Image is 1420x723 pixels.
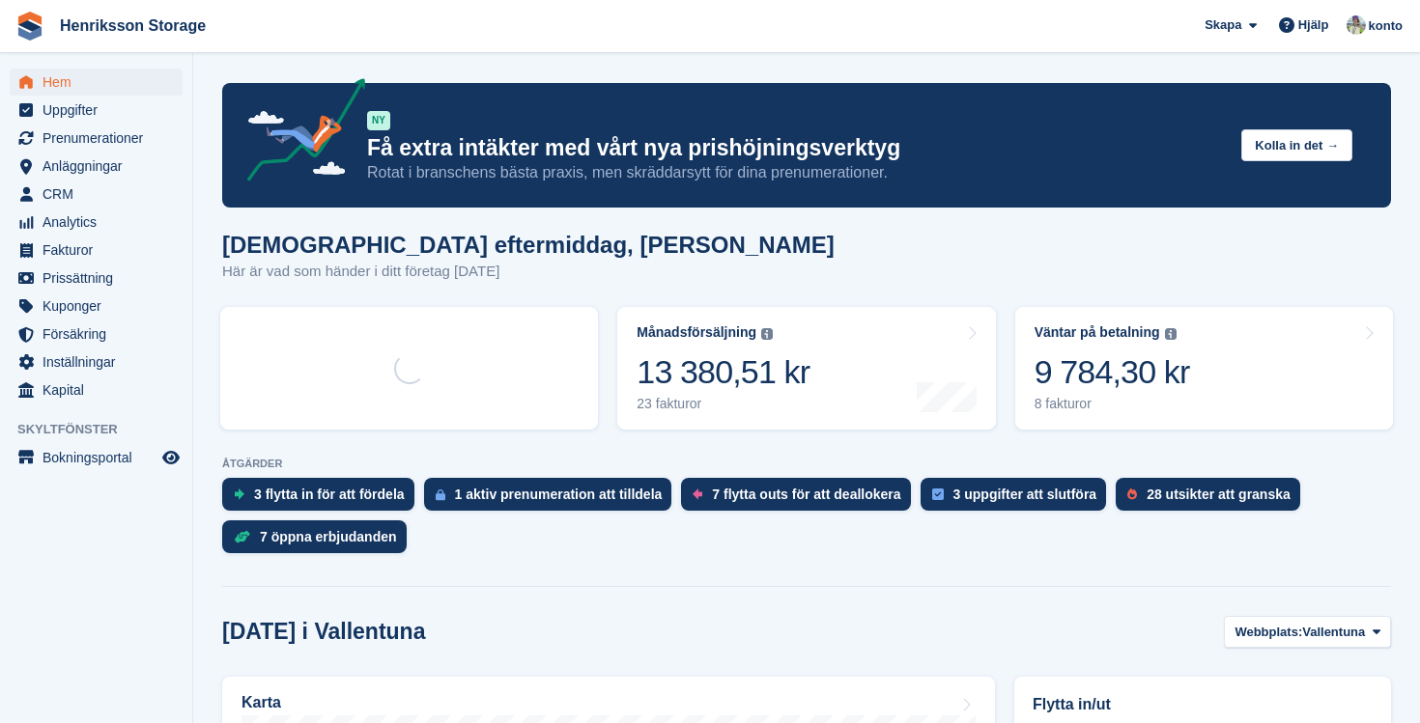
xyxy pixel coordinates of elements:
div: Väntar på betalning [1035,324,1160,341]
a: 1 aktiv prenumeration att tilldela [424,478,682,520]
span: CRM [43,181,158,208]
button: Webbplats: Vallentuna [1224,616,1391,648]
img: icon-info-grey-7440780725fd019a000dd9b08b2336e03edf1995a4989e88bcd33f0948082b44.svg [1165,328,1177,340]
a: meny [10,444,183,471]
span: Prenumerationer [43,125,158,152]
a: menu [10,125,183,152]
span: Webbplats: [1235,623,1302,642]
img: deal-1b604bf984904fb50ccaf53a9ad4b4a5d6e5aea283cecdc64d6e3604feb123c2.svg [234,530,250,543]
span: Skapa [1205,15,1241,35]
span: Kuponger [43,292,158,320]
a: 7 öppna erbjudanden [222,520,416,563]
div: 3 flytta in för att fördela [254,487,405,502]
a: Henriksson Storage [52,10,213,42]
img: icon-info-grey-7440780725fd019a000dd9b08b2336e03edf1995a4989e88bcd33f0948082b44.svg [761,328,773,340]
a: Månadsförsäljning 13 380,51 kr 23 fakturor [617,307,995,430]
a: menu [10,376,183,403]
div: 3 uppgifter att slutföra [953,487,1097,502]
span: Vallentuna [1302,623,1365,642]
p: Rotat i branschens bästa praxis, men skräddarsytt för dina prenumerationer. [367,162,1226,183]
p: Få extra intäkter med vårt nya prishöjningsverktyg [367,134,1226,162]
span: Bokningsportal [43,444,158,471]
span: Fakturor [43,236,158,264]
span: Inställningar [43,348,158,375]
div: Månadsförsäljning [637,324,756,341]
a: menu [10,236,183,264]
div: 7 öppna erbjudanden [260,529,397,544]
a: Förhandsgranska butik [159,446,183,469]
button: Kolla in det → [1241,129,1352,161]
img: move_outs_to_deallocate_icon-f764333ba52eb49d3ac5e1228854f67142a1ed5810a6f6cc68b1a99e826820c5.svg [693,488,702,500]
a: menu [10,209,183,236]
div: 13 380,51 kr [637,352,809,392]
img: task-75834270c22a3079a89374b754ae025e5fb1db73e45f91037f5363f120a921f8.svg [932,488,944,500]
div: 7 flytta outs för att deallokera [712,487,900,502]
img: Daniel Axberg [1347,15,1366,35]
span: Analytics [43,209,158,236]
span: Kapital [43,376,158,403]
h2: Karta [241,694,281,711]
a: menu [10,264,183,292]
p: Här är vad som händer i ditt företag [DATE] [222,261,835,283]
img: price-adjustments-announcement-icon-8257ccfd72463d97f412b2fc003d46551f7dbcb40ab6d574587a9cd5c0d94... [231,78,366,188]
p: ÅTGÄRDER [222,458,1391,470]
img: active_subscription_to_allocate_icon-d502201f5373d7db506a760aba3b589e785aa758c864c3986d89f69b8ff3... [436,488,445,501]
a: menu [10,348,183,375]
a: menu [10,320,183,348]
a: 28 utsikter att granska [1116,478,1310,520]
a: menu [10,181,183,208]
h1: [DEMOGRAPHIC_DATA] eftermiddag, [PERSON_NAME] [222,232,835,258]
div: 9 784,30 kr [1035,352,1190,392]
img: prospect-51fa495bee0391a8d652442698ab0144808aea92771e9ea1ae160a38d050c398.svg [1127,488,1137,500]
div: 23 fakturor [637,396,809,412]
div: 1 aktiv prenumeration att tilldela [455,487,663,502]
a: 7 flytta outs för att deallokera [681,478,920,520]
img: stora-icon-8386f47178a22dfd0bd8f6a31ec36ba5ce8667c1dd55bd0f319d3a0aa187defe.svg [15,12,44,41]
span: Hem [43,69,158,96]
a: menu [10,153,183,180]
img: move_ins_to_allocate_icon-fdf77a2bb77ea45bf5b3d319d69a93e2d87916cf1d5bf7949dd705db3b84f3ca.svg [234,488,244,500]
span: Anläggningar [43,153,158,180]
span: konto [1369,16,1403,36]
span: Hjälp [1298,15,1329,35]
h2: Flytta in/ut [1033,693,1373,716]
div: 28 utsikter att granska [1147,487,1291,502]
div: NY [367,111,390,130]
a: 3 flytta in för att fördela [222,478,424,520]
div: 8 fakturor [1035,396,1190,412]
span: Uppgifter [43,97,158,124]
span: Prissättning [43,264,158,292]
span: Skyltfönster [17,420,192,439]
a: 3 uppgifter att slutföra [921,478,1117,520]
a: menu [10,292,183,320]
h2: [DATE] i Vallentuna [222,619,425,645]
span: Försäkring [43,320,158,348]
a: Väntar på betalning 9 784,30 kr 8 fakturor [1015,307,1393,430]
a: menu [10,97,183,124]
a: menu [10,69,183,96]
